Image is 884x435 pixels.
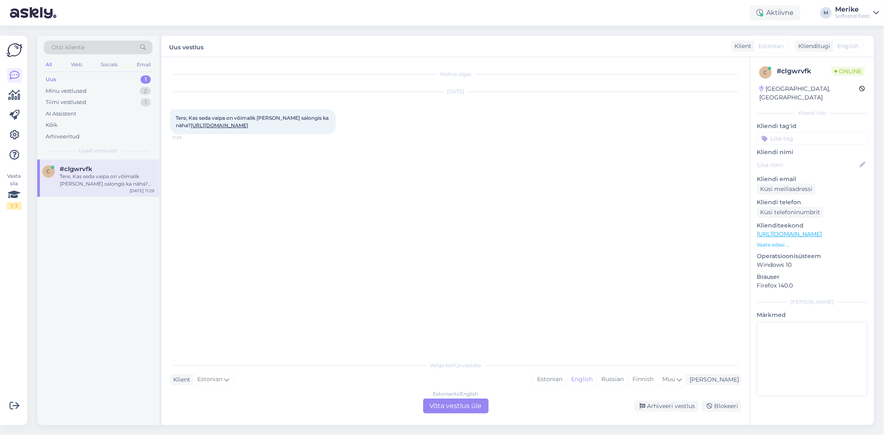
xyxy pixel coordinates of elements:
div: Kõik [46,121,58,129]
p: Kliendi tag'id [757,122,867,130]
div: [PERSON_NAME] [686,375,739,384]
div: AI Assistent [46,110,76,118]
p: Kliendi email [757,175,867,184]
div: # clgwrvfk [777,66,831,76]
p: Vaata edasi ... [757,241,867,249]
div: Valige keel ja vastake [170,362,741,369]
p: Windows 10 [757,261,867,269]
input: Lisa tag [757,132,867,145]
div: Estonian to English [433,390,479,398]
div: All [44,59,53,70]
div: Arhiveeri vestlus [635,401,698,412]
div: Küsi meiliaadressi [757,184,816,195]
span: Estonian [197,375,223,384]
p: Operatsioonisüsteem [757,252,867,261]
div: [DATE] 11:29 [130,188,154,194]
span: c [47,168,51,174]
div: 1 [140,98,151,106]
div: English [567,373,597,386]
div: [DATE] [170,88,741,95]
span: 11:29 [172,135,203,141]
div: Socials [99,59,119,70]
div: Russian [597,373,628,386]
div: Aktiivne [750,5,800,20]
p: Firefox 140.0 [757,281,867,290]
p: Brauser [757,273,867,281]
p: Klienditeekond [757,221,867,230]
div: Vaata siia [7,172,22,210]
div: 2 [140,87,151,95]
p: Märkmed [757,311,867,319]
div: Klient [170,375,190,384]
div: Estonian [533,373,567,386]
a: [URL][DOMAIN_NAME] [757,230,822,238]
div: Softrend Eesti [835,13,870,19]
a: [URL][DOMAIN_NAME] [191,122,248,128]
div: Vestlus algas [170,70,741,78]
span: #clgwrvfk [60,165,92,173]
label: Uus vestlus [169,41,203,52]
div: Võta vestlus üle [423,399,489,413]
div: Email [135,59,153,70]
div: 1 [140,75,151,84]
div: Minu vestlused [46,87,87,95]
div: [GEOGRAPHIC_DATA], [GEOGRAPHIC_DATA] [759,85,859,102]
div: Klient [731,42,751,51]
div: Merike [835,6,870,13]
div: Tiimi vestlused [46,98,86,106]
div: Tere, Kas seda vaipa on võimalik [PERSON_NAME] salongis ka näha? [URL][DOMAIN_NAME] [60,173,154,188]
p: Kliendi telefon [757,198,867,207]
div: M [820,7,832,19]
a: MerikeSoftrend Eesti [835,6,879,19]
span: c [764,69,768,75]
input: Lisa nimi [757,160,858,169]
div: Klienditugi [795,42,830,51]
div: Kliendi info [757,109,867,117]
span: Online [831,67,865,76]
div: Uus [46,75,56,84]
span: English [837,42,859,51]
img: Askly Logo [7,42,22,58]
span: Estonian [758,42,784,51]
div: [PERSON_NAME] [757,298,867,306]
span: Tere, Kas seda vaipa on võimalik [PERSON_NAME] salongis ka näha? [176,115,330,128]
div: Arhiveeritud [46,133,80,141]
div: Blokeeri [702,401,741,412]
div: Finnish [628,373,658,386]
span: Muu [662,375,675,383]
div: Küsi telefoninumbrit [757,207,823,218]
span: Otsi kliente [51,43,85,52]
div: 1 / 3 [7,202,22,210]
span: Uued vestlused [79,147,118,155]
div: Web [69,59,84,70]
p: Kliendi nimi [757,148,867,157]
